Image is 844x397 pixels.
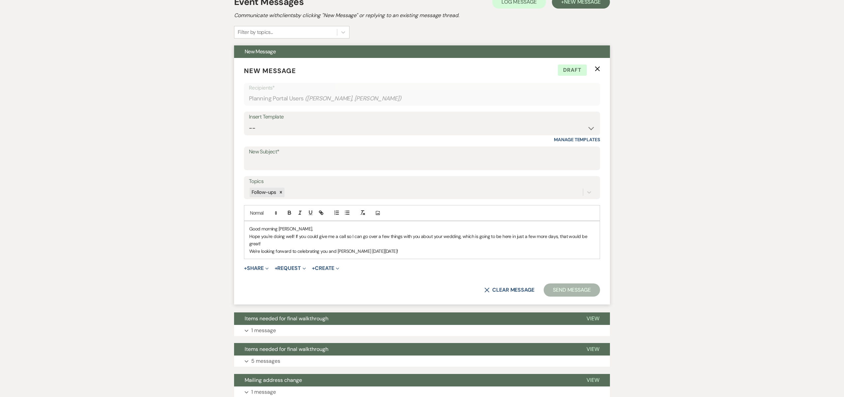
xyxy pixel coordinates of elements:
[245,377,302,384] span: Mailing address change
[249,112,595,122] div: Insert Template
[275,266,278,271] span: +
[245,315,328,322] span: Items needed for final walkthrough
[587,346,599,353] span: View
[249,248,595,255] p: We're looking forward to celebrating you and [PERSON_NAME] [DATE][DATE]!
[234,12,610,19] h2: Communicate with clients by clicking "New Message" or replying to an existing message thread.
[249,147,595,157] label: New Subject*
[234,312,576,325] button: Items needed for final walkthrough
[251,388,276,396] p: 1 message
[576,343,610,356] button: View
[245,346,328,353] span: Items needed for final walkthrough
[238,28,273,36] div: Filter by topics...
[234,343,576,356] button: Items needed for final walkthrough
[554,137,600,143] a: Manage Templates
[234,374,576,386] button: Mailing address change
[587,315,599,322] span: View
[249,84,595,92] p: Recipients*
[544,283,600,297] button: Send Message
[558,65,587,76] span: Draft
[249,92,595,105] div: Planning Portal Users
[576,374,610,386] button: View
[244,66,296,75] span: New Message
[234,325,610,336] button: 1 message
[250,188,277,197] div: Follow-ups
[244,266,269,271] button: Share
[305,94,402,103] span: ( [PERSON_NAME], [PERSON_NAME] )
[244,266,247,271] span: +
[312,266,315,271] span: +
[251,326,276,335] p: 1 message
[275,266,306,271] button: Request
[312,266,339,271] button: Create
[234,356,610,367] button: 5 messages
[249,225,595,232] p: Good morning [PERSON_NAME],
[587,377,599,384] span: View
[245,48,276,55] span: New Message
[576,312,610,325] button: View
[251,357,280,365] p: 5 messages
[249,233,595,248] p: Hope you're doing well! If you could give me a call so I can go over a few things with you about ...
[249,177,595,186] label: Topics
[484,287,534,293] button: Clear message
